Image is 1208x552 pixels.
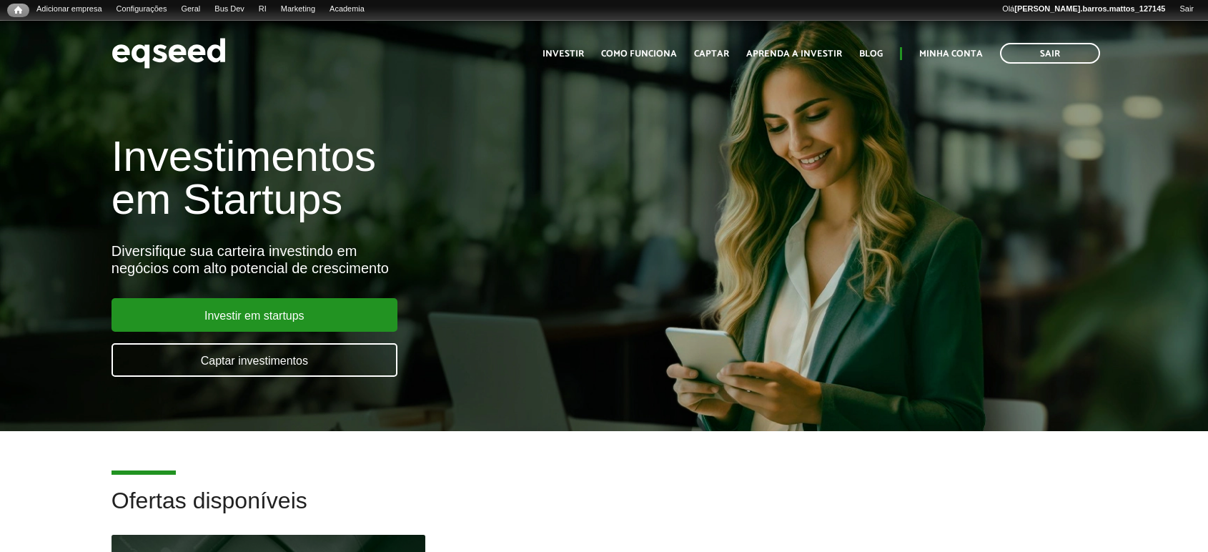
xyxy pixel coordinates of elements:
a: Geral [174,4,207,15]
a: Sair [1000,43,1100,64]
a: Investir [543,49,584,59]
span: Início [14,5,22,15]
a: Blog [859,49,883,59]
a: Como funciona [601,49,677,59]
div: Diversifique sua carteira investindo em negócios com alto potencial de crescimento [112,242,694,277]
a: Minha conta [919,49,983,59]
a: Captar [694,49,729,59]
a: Configurações [109,4,174,15]
a: Bus Dev [207,4,252,15]
a: Marketing [274,4,322,15]
img: EqSeed [112,34,226,72]
h1: Investimentos em Startups [112,135,694,221]
a: Adicionar empresa [29,4,109,15]
a: RI [252,4,274,15]
a: Aprenda a investir [746,49,842,59]
strong: [PERSON_NAME].barros.mattos_127145 [1014,4,1165,13]
a: Captar investimentos [112,343,397,377]
a: Academia [322,4,372,15]
a: Sair [1172,4,1201,15]
a: Investir em startups [112,298,397,332]
h2: Ofertas disponíveis [112,488,1096,535]
a: Início [7,4,29,17]
a: Olá[PERSON_NAME].barros.mattos_127145 [995,4,1172,15]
